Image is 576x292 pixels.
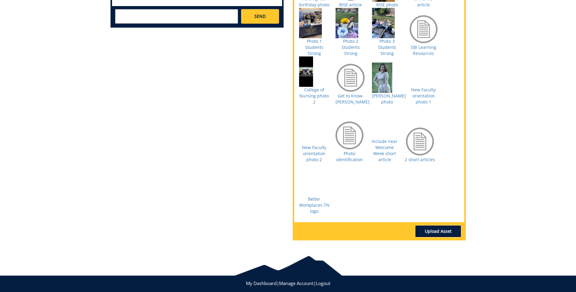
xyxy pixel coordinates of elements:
a: Logout [316,280,330,286]
a: Photo identification [336,151,363,162]
a: Photo 1 Students Strong [305,38,323,56]
a: RISE article [339,2,362,8]
textarea: messageToSend [115,9,238,24]
a: College of Nursing photo 2 [299,87,329,105]
a: Manage Account [279,280,313,286]
a: SEND [241,9,279,24]
a: 2 short articles [405,157,435,162]
a: Include near Welcome Week short article [372,138,397,162]
a: Get to Know- [PERSON_NAME] [336,93,370,105]
a: New Faculty orientation photo 1 [411,87,436,105]
a: Better Workplaces TN logo [299,196,329,214]
a: My Dashboard [246,280,277,286]
a: Upload Asset [415,225,461,237]
a: Photo 3 Students Strong [378,38,396,56]
a: Photo 2 Students Strong [342,38,360,56]
span: SEND [254,13,266,19]
a: SBI Learning Resources [411,44,436,56]
a: RISE photo [376,2,398,8]
a: [PERSON_NAME] photo [372,93,406,105]
a: New Faculty orientation photo 2 [302,144,326,162]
